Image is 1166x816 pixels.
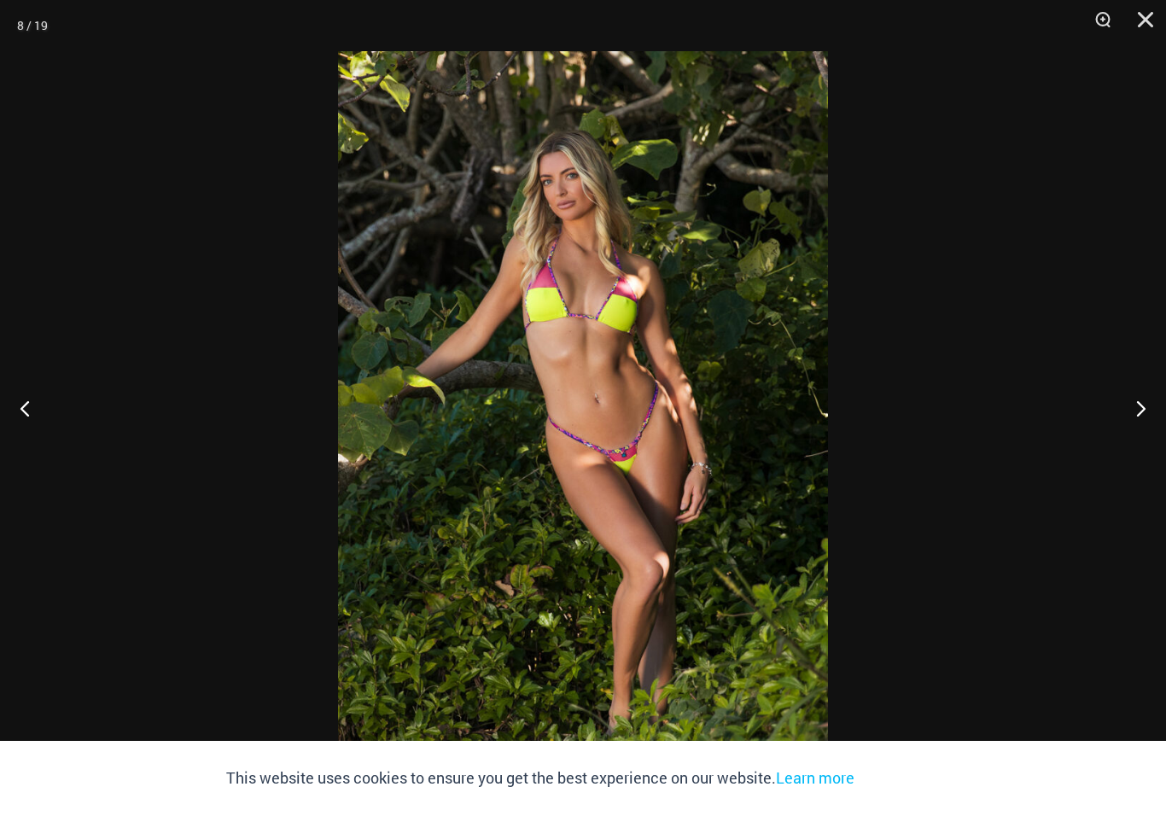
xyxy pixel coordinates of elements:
button: Next [1102,365,1166,451]
a: Learn more [776,767,854,788]
div: 8 / 19 [17,13,48,38]
button: Accept [867,758,940,799]
p: This website uses cookies to ensure you get the best experience on our website. [226,766,854,791]
img: Coastal Bliss Leopard Sunset 3171 Tri Top 4275 Micro Bikini 02 [338,51,828,786]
